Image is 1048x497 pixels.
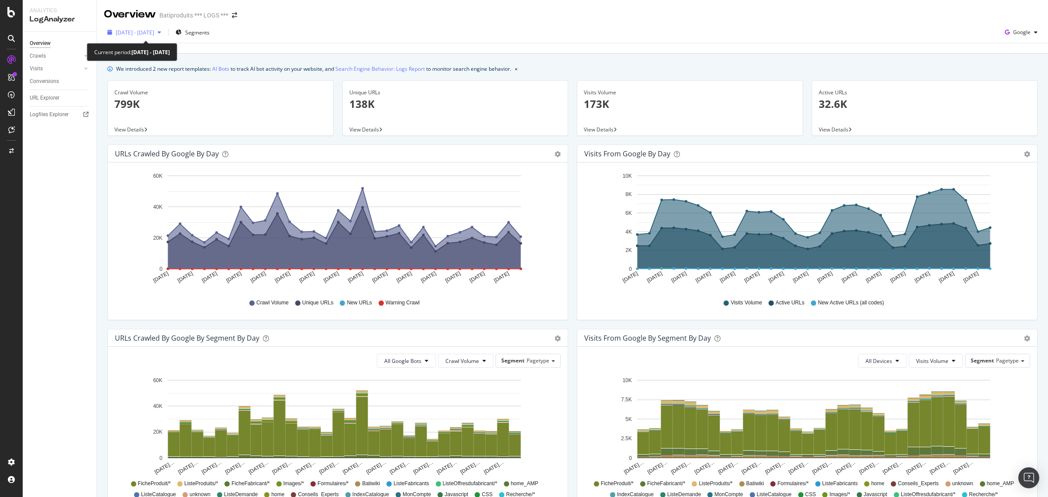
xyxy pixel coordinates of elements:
span: Crawl Volume [256,299,289,307]
text: [DATE] [889,270,907,284]
span: View Details [349,126,379,133]
svg: A chart. [115,375,556,476]
text: [DATE] [743,270,761,284]
div: We introduced 2 new report templates: to track AI bot activity on your website, and to monitor se... [116,64,511,73]
span: Batiwiki [746,480,764,487]
div: Crawl Volume [114,89,327,97]
text: [DATE] [670,270,688,284]
a: AI Bots [212,64,229,73]
text: 4K [625,229,632,235]
p: 138K [349,97,562,111]
span: All Google Bots [384,357,421,365]
p: 173K [584,97,796,111]
p: 32.6K [819,97,1031,111]
span: home [871,480,884,487]
text: [DATE] [396,270,413,284]
text: [DATE] [621,270,639,284]
span: FicheFabricant/* [231,480,269,487]
span: ListeProduits/* [699,480,732,487]
text: [DATE] [792,270,809,284]
text: [DATE] [816,270,834,284]
span: Google [1013,28,1031,36]
button: All Devices [858,354,907,368]
text: 0 [629,266,632,272]
div: info banner [107,64,1038,73]
text: 20K [153,429,162,435]
span: Warning Crawl [386,299,420,307]
text: [DATE] [493,270,510,284]
text: [DATE] [841,270,858,284]
div: Visits [30,64,43,73]
button: [DATE] - [DATE] [104,25,165,39]
text: [DATE] [695,270,712,284]
p: 799K [114,97,327,111]
svg: A chart. [584,375,1026,476]
span: New Active URLs (all codes) [818,299,884,307]
span: Visits Volume [916,357,948,365]
span: Formulaires/* [317,480,348,487]
span: home_AMP [987,480,1014,487]
div: URL Explorer [30,93,59,103]
div: Overview [104,7,156,22]
span: Batiwiki [362,480,380,487]
div: arrow-right-arrow-left [232,12,237,18]
span: All Devices [865,357,892,365]
div: LogAnalyzer [30,14,90,24]
span: ListeOffresdufabricant/* [443,480,497,487]
text: 7.5K [621,397,632,403]
div: Conversions [30,77,59,86]
text: 10K [623,173,632,179]
text: [DATE] [274,270,291,284]
a: Crawls [30,52,82,61]
b: [DATE] - [DATE] [131,48,170,56]
a: Visits [30,64,82,73]
span: Segment [971,357,994,364]
div: Visits Volume [584,89,796,97]
text: 20K [153,235,162,241]
text: [DATE] [914,270,931,284]
div: Current period: [94,47,170,57]
span: Visits Volume [731,299,762,307]
span: home_AMP [511,480,538,487]
text: 60K [153,377,162,383]
span: Active URLs [776,299,804,307]
text: 6K [625,210,632,216]
div: A chart. [584,169,1026,291]
text: [DATE] [962,270,980,284]
button: Google [1001,25,1041,39]
text: 5K [625,416,632,422]
div: Visits from Google by day [584,149,670,158]
div: Visits from Google By Segment By Day [584,334,711,342]
span: Conseils_Experts [898,480,938,487]
text: [DATE] [322,270,340,284]
button: close banner [513,62,520,75]
button: All Google Bots [377,354,436,368]
text: [DATE] [469,270,486,284]
span: ListeFabricants [822,480,858,487]
span: Pagetype [996,357,1019,364]
div: Analytics [30,7,90,14]
div: gear [555,151,561,157]
text: [DATE] [176,270,194,284]
a: Overview [30,39,90,48]
span: New URLs [347,299,372,307]
a: Logfiles Explorer [30,110,90,119]
text: [DATE] [298,270,316,284]
span: FicheFabricant/* [647,480,685,487]
span: unknown [952,480,973,487]
text: 10K [623,377,632,383]
text: 2.5K [621,435,632,442]
div: Crawls [30,52,46,61]
text: 2K [625,247,632,253]
span: Pagetype [527,357,549,364]
text: [DATE] [420,270,437,284]
text: 40K [153,403,162,409]
div: Logfiles Explorer [30,110,69,119]
div: Overview [30,39,51,48]
span: ListeProduits/* [184,480,218,487]
button: Segments [172,25,213,39]
span: [DATE] - [DATE] [116,29,154,36]
span: View Details [584,126,614,133]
